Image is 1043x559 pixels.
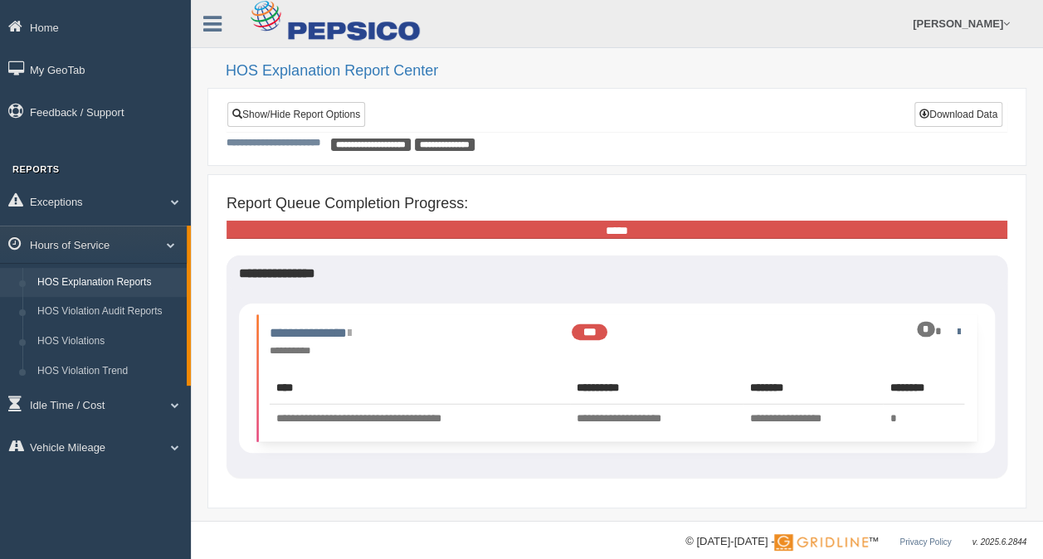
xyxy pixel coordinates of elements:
span: v. 2025.6.2844 [972,537,1026,547]
li: Expand [256,315,977,442]
a: HOS Violations [30,327,187,357]
img: Gridline [774,534,868,551]
a: HOS Violation Audit Reports [30,297,187,327]
a: Show/Hide Report Options [227,102,365,127]
a: HOS Explanation Reports [30,268,187,298]
button: Download Data [914,102,1002,127]
a: Privacy Policy [899,537,951,547]
h4: Report Queue Completion Progress: [227,196,1007,212]
a: HOS Violation Trend [30,357,187,386]
div: © [DATE]-[DATE] - ™ [685,533,1026,551]
h2: HOS Explanation Report Center [226,63,1026,80]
